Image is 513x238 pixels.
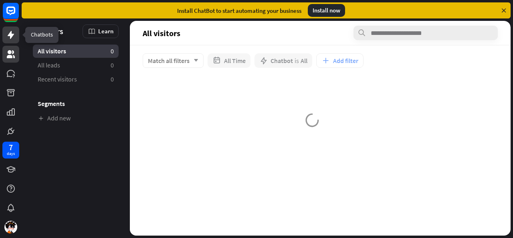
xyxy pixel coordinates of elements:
aside: 0 [111,61,114,69]
span: Visitors [38,26,63,36]
div: Install ChatBot to start automating your business [177,7,301,14]
a: Recent visitors 0 [33,73,119,86]
span: All visitors [143,28,180,38]
span: Learn [98,27,113,35]
div: days [7,151,15,157]
h3: Segments [33,100,119,108]
aside: 0 [111,47,114,55]
a: All leads 0 [33,59,119,72]
span: All leads [38,61,60,69]
aside: 0 [111,75,114,83]
div: Install now [308,4,345,17]
span: Recent visitors [38,75,77,83]
a: 7 days [2,142,19,159]
span: All visitors [38,47,66,55]
a: Add new [33,112,119,125]
button: Open LiveChat chat widget [6,3,30,27]
div: 7 [9,144,13,151]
